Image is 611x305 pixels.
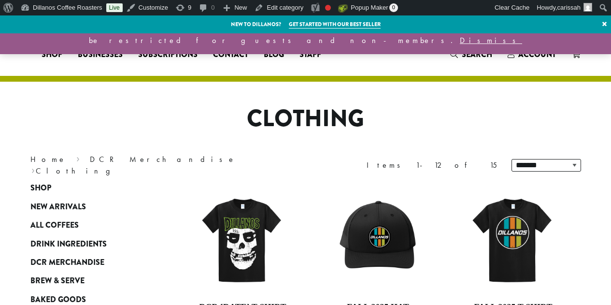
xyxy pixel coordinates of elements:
[106,3,123,12] a: Live
[30,272,146,290] a: Brew & Serve
[30,253,146,272] a: DCR Merchandise
[90,154,236,164] a: DCR Merchandise
[30,216,146,234] a: All Coffees
[30,201,86,213] span: New Arrivals
[598,15,611,33] a: ×
[30,238,107,250] span: Drink Ingredients
[30,154,291,177] nav: Breadcrumb
[325,5,331,11] div: Focus keyphrase not set
[23,105,588,133] h1: Clothing
[76,150,80,165] span: ›
[292,47,329,62] a: Staff
[557,4,581,11] span: carissah
[30,234,146,253] a: Drink Ingredients
[518,49,556,60] span: Account
[322,184,433,295] img: DCR-Retro-Three-Strip-Circle-Patch-Trucker-Hat-Fall-WEB-scaled.jpg
[138,49,198,61] span: Subscriptions
[31,162,35,177] span: ›
[30,275,85,287] span: Brew & Serve
[30,182,51,194] span: Shop
[34,47,70,62] a: Shop
[213,49,248,61] span: Contact
[30,219,79,232] span: All Coffees
[442,46,500,62] a: Search
[289,20,381,29] a: Get started with our best seller
[462,49,492,60] span: Search
[42,49,62,61] span: Shop
[30,198,146,216] a: New Arrivals
[30,257,104,269] span: DCR Merchandise
[460,35,522,45] a: Dismiss
[78,49,123,61] span: Businesses
[389,3,398,12] span: 0
[299,49,321,61] span: Staff
[187,184,298,295] img: DCR-Halloween-Tee-LTO-WEB-scaled.jpg
[367,160,497,171] div: Items 1-12 of 15
[30,154,66,164] a: Home
[30,179,146,197] a: Shop
[264,49,284,61] span: Blog
[457,184,568,295] img: DCR-Retro-Three-Strip-Circle-Tee-Fall-WEB-scaled.jpg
